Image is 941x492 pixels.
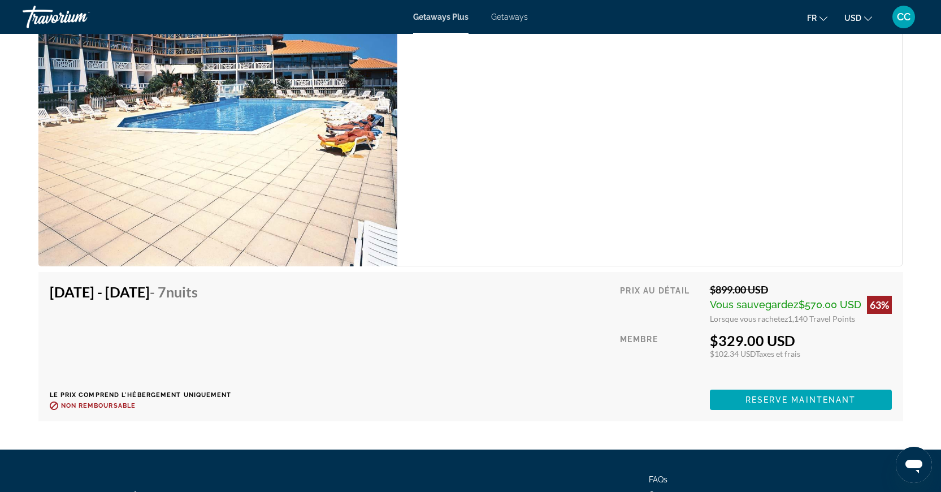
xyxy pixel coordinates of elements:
a: Travorium [23,2,136,32]
span: 1,140 Travel Points [788,314,855,323]
button: Change language [807,10,827,26]
span: - 7 [150,283,198,300]
span: Reserve maintenant [745,395,856,404]
span: CC [897,11,910,23]
div: 63% [867,296,892,314]
iframe: Bouton de lancement de la fenêtre de messagerie [896,447,932,483]
span: Taxes et frais [756,349,800,359]
h4: [DATE] - [DATE] [50,283,223,300]
div: Prix au détail [620,283,701,323]
div: $102.34 USD [710,349,892,359]
span: USD [844,14,861,23]
button: Change currency [844,10,872,26]
p: Le prix comprend l'hébergement uniquement [50,391,232,399]
div: Membre [620,332,701,381]
a: FAQs [649,475,667,484]
a: Getaways [491,12,528,21]
span: Vous sauvegardez [710,299,799,310]
span: Lorsque vous rachetez [710,314,788,323]
a: Getaways Plus [413,12,469,21]
div: $899.00 USD [710,283,892,296]
button: User Menu [889,5,918,29]
div: $329.00 USD [710,332,892,349]
button: Reserve maintenant [710,390,892,410]
span: Non remboursable [61,402,136,409]
span: fr [807,14,817,23]
span: nuits [166,283,198,300]
span: $570.00 USD [799,299,861,310]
